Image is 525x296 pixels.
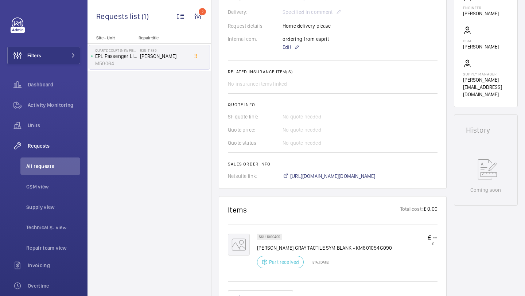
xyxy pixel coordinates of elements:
[7,47,80,64] button: Filters
[26,224,80,231] span: Technical S. view
[228,102,437,107] h2: Quote info
[463,76,509,98] p: [PERSON_NAME][EMAIL_ADDRESS][DOMAIN_NAME]
[28,101,80,109] span: Activity Monitoring
[283,172,376,180] a: [URL][DOMAIN_NAME][DOMAIN_NAME]
[26,183,80,190] span: CSM view
[28,262,80,269] span: Invoicing
[95,52,137,60] p: EPL Passenger Lift
[28,142,80,149] span: Requests
[87,35,136,40] p: Site - Unit
[290,172,376,180] span: [URL][DOMAIN_NAME][DOMAIN_NAME]
[140,48,188,52] h2: R25-11389
[423,205,437,214] p: £ 0.00
[466,126,506,134] h1: History
[463,43,499,50] p: [PERSON_NAME]
[228,69,437,74] h2: Related insurance item(s)
[269,258,299,266] p: Part received
[428,234,437,241] p: £ --
[27,52,41,59] span: Filters
[463,10,499,17] p: [PERSON_NAME]
[463,5,499,10] p: Engineer
[28,81,80,88] span: Dashboard
[228,161,437,167] h2: Sales order info
[470,186,501,194] p: Coming soon
[428,241,437,246] p: £ --
[228,205,247,214] h1: Items
[28,282,80,289] span: Overtime
[95,60,137,67] p: M50064
[308,260,329,264] p: ETA: [DATE]
[26,163,80,170] span: All requests
[28,122,80,129] span: Units
[95,48,137,52] p: Quartz Court (new Fieldways)
[26,244,80,252] span: Repair team view
[400,205,423,214] p: Total cost:
[139,35,187,40] p: Repair title
[259,235,280,238] p: SKU 1009499
[96,12,141,21] span: Requests list
[257,244,392,252] p: [PERSON_NAME],GRAY TACTILE SYM BLANK - KM801054G090
[140,52,188,60] span: [PERSON_NAME]
[283,43,291,51] span: Edit
[26,203,80,211] span: Supply view
[463,72,509,76] p: Supply manager
[463,39,499,43] p: CSM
